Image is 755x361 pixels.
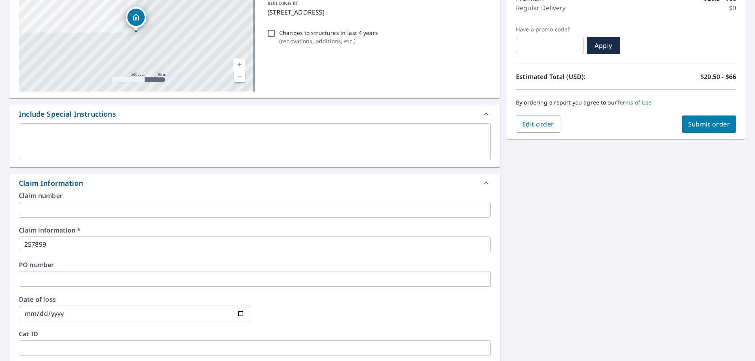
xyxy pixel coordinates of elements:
[516,72,626,81] p: Estimated Total (USD):
[9,174,500,192] div: Claim Information
[19,192,491,199] label: Claim number
[617,99,652,106] a: Terms of Use
[234,59,245,70] a: Current Level 17, Zoom In
[700,72,736,81] p: $20.50 - $66
[516,99,736,106] p: By ordering a report you agree to our
[267,7,488,17] p: [STREET_ADDRESS]
[682,115,737,133] button: Submit order
[279,29,378,37] p: Changes to structures in last 4 years
[587,37,620,54] button: Apply
[516,115,560,133] button: Edit order
[729,3,736,13] p: $0
[19,109,116,119] div: Include Special Instructions
[279,37,378,45] p: ( renovations, additions, etc. )
[19,262,491,268] label: PO number
[19,331,491,337] label: Cat ID
[234,70,245,82] a: Current Level 17, Zoom Out
[19,227,491,233] label: Claim information
[19,296,250,302] label: Date of loss
[516,26,584,33] label: Have a promo code?
[522,120,554,128] span: Edit order
[19,178,83,189] div: Claim Information
[516,3,565,13] p: Regular Delivery
[593,41,614,50] span: Apply
[126,7,146,31] div: Dropped pin, building 1, Residential property, 927 Cross Lanes Dr Charleston, WV 25313
[9,104,500,123] div: Include Special Instructions
[688,120,730,128] span: Submit order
